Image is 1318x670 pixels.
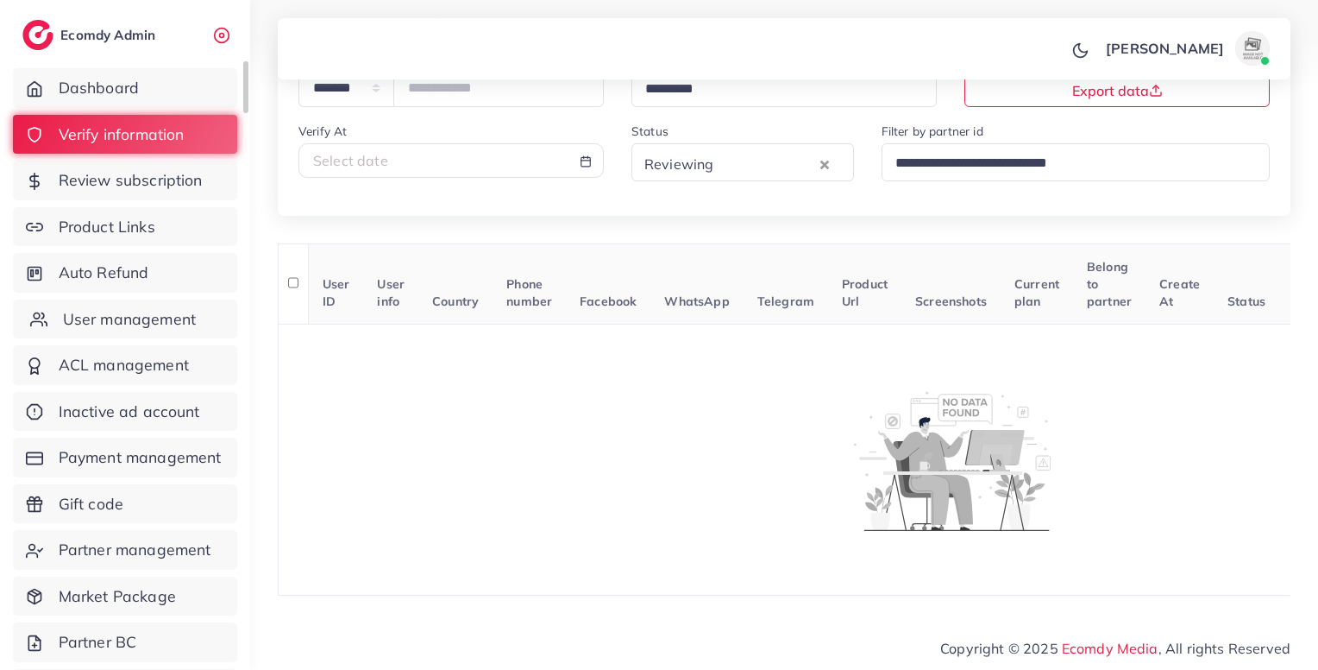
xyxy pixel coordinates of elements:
[59,539,211,561] span: Partner management
[59,631,137,654] span: Partner BC
[13,623,237,662] a: Partner BC
[59,354,189,376] span: ACL management
[63,308,196,331] span: User management
[882,143,1271,180] div: Search for option
[13,345,237,385] a: ACL management
[854,389,1051,531] img: No account
[1158,638,1290,659] span: , All rights Reserved
[664,294,729,309] span: WhatsApp
[377,276,405,309] span: User info
[889,150,1248,177] input: Search for option
[915,294,987,309] span: Screenshots
[22,20,160,50] a: logoEcomdy Admin
[313,152,388,169] span: Select date
[13,115,237,155] a: Verify information
[719,150,815,177] input: Search for option
[298,123,347,140] label: Verify At
[1159,276,1200,309] span: Create At
[13,438,237,477] a: Payment management
[820,154,829,174] button: Clear Selected
[13,577,237,616] a: Market Package
[60,27,160,43] h2: Ecomdy Admin
[13,392,237,432] a: Inactive ad account
[13,530,237,570] a: Partner management
[13,207,237,247] a: Product Links
[940,638,1290,659] span: Copyright © 2025
[1087,259,1132,310] span: Belong to partner
[59,169,203,192] span: Review subscription
[59,262,149,284] span: Auto Refund
[631,143,854,180] div: Search for option
[13,253,237,293] a: Auto Refund
[842,276,888,309] span: Product Url
[59,493,123,515] span: Gift code
[882,123,983,140] label: Filter by partner id
[13,484,237,524] a: Gift code
[59,401,200,423] span: Inactive ad account
[13,161,237,200] a: Review subscription
[580,294,637,309] span: Facebook
[13,68,237,108] a: Dashboard
[13,300,237,339] a: User management
[59,123,185,146] span: Verify information
[323,276,350,309] span: User ID
[641,151,717,177] span: Reviewing
[59,77,139,99] span: Dashboard
[1106,38,1224,59] p: [PERSON_NAME]
[631,123,668,140] label: Status
[964,73,1270,107] button: Export data
[22,20,53,50] img: logo
[757,294,814,309] span: Telegram
[506,276,552,309] span: Phone number
[59,585,176,608] span: Market Package
[639,76,914,103] input: Search for option
[1235,31,1270,66] img: avatar
[1227,294,1265,309] span: Status
[432,294,479,309] span: Country
[59,446,222,469] span: Payment management
[1072,82,1163,99] span: Export data
[59,216,155,238] span: Product Links
[1062,640,1158,657] a: Ecomdy Media
[1014,276,1059,309] span: Current plan
[1096,31,1277,66] a: [PERSON_NAME]avatar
